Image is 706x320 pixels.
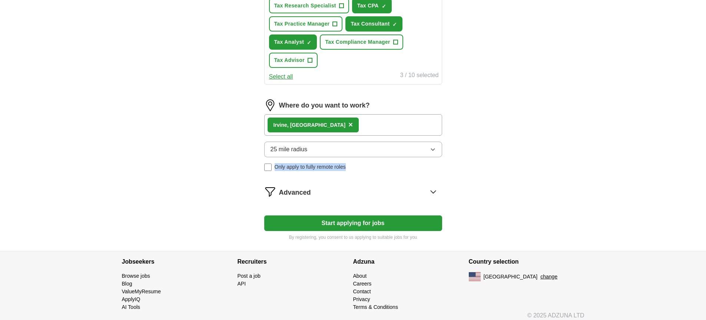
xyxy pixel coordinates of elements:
[325,38,390,46] span: Tax Compliance Manager
[122,273,150,279] a: Browse jobs
[264,164,272,171] input: Only apply to fully remote roles
[122,281,132,287] a: Blog
[348,119,353,131] button: ×
[279,188,311,198] span: Advanced
[269,72,293,81] button: Select all
[264,99,276,111] img: location.png
[264,215,442,231] button: Start applying for jobs
[269,53,318,68] button: Tax Advisor
[264,142,442,157] button: 25 mile radius
[264,186,276,198] img: filter
[274,56,305,64] span: Tax Advisor
[351,20,390,28] span: Tax Consultant
[469,251,584,272] h4: Country selection
[392,22,397,27] span: ✓
[271,145,308,154] span: 25 mile radius
[353,273,367,279] a: About
[274,2,336,10] span: Tax Research Specialist
[238,281,246,287] a: API
[122,296,140,302] a: ApplyIQ
[274,121,346,129] div: , [GEOGRAPHIC_DATA]
[540,273,557,281] button: change
[353,288,371,294] a: Contact
[122,304,140,310] a: AI Tools
[320,34,403,50] button: Tax Compliance Manager
[469,272,481,281] img: US flag
[274,20,330,28] span: Tax Practice Manager
[122,288,161,294] a: ValueMyResume
[269,34,317,50] button: Tax Analyst✓
[400,71,438,81] div: 3 / 10 selected
[353,281,372,287] a: Careers
[274,122,287,128] strong: Irvine
[357,2,379,10] span: Tax CPA
[348,121,353,129] span: ×
[279,100,370,110] label: Where do you want to work?
[238,273,261,279] a: Post a job
[274,38,304,46] span: Tax Analyst
[353,296,370,302] a: Privacy
[264,234,442,241] p: By registering, you consent to us applying to suitable jobs for you
[484,273,538,281] span: [GEOGRAPHIC_DATA]
[307,40,311,46] span: ✓
[269,16,343,32] button: Tax Practice Manager
[382,3,386,9] span: ✓
[353,304,398,310] a: Terms & Conditions
[275,163,346,171] span: Only apply to fully remote roles
[345,16,402,32] button: Tax Consultant✓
